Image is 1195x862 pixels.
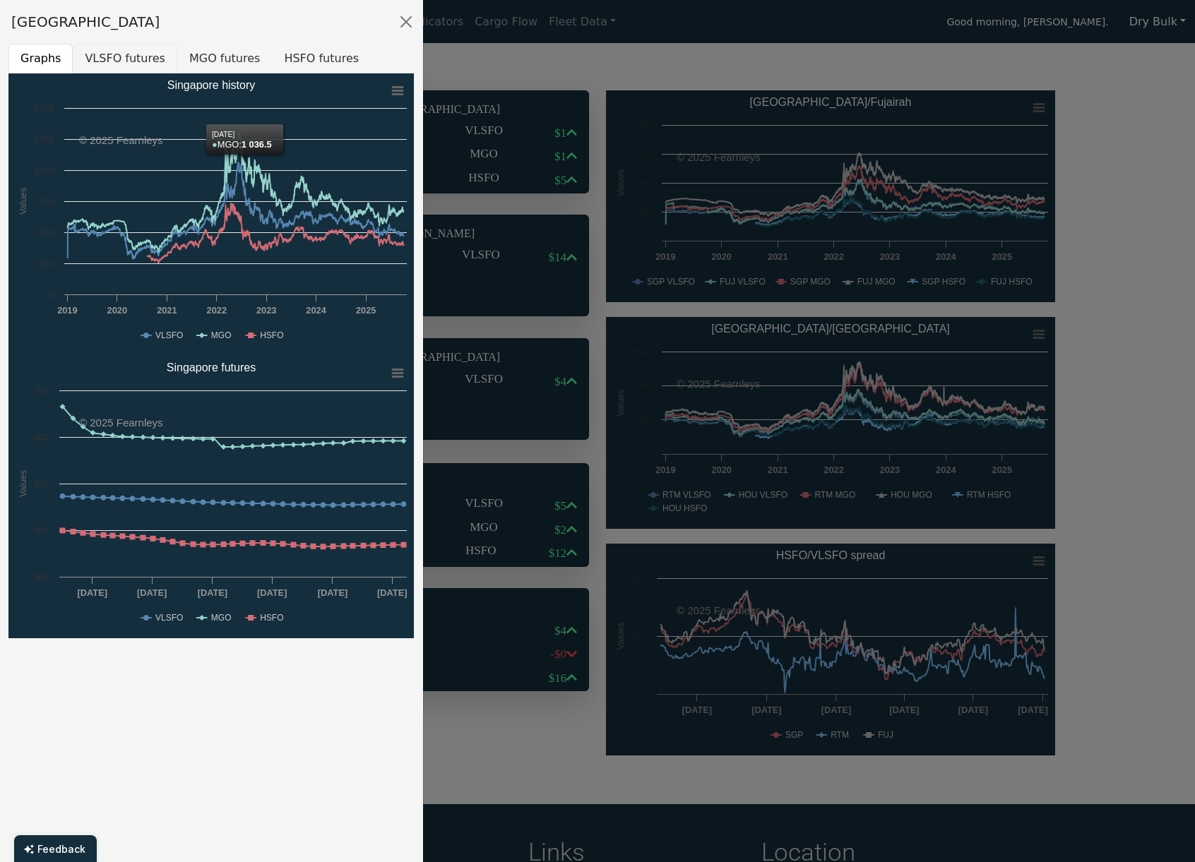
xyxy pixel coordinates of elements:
text: 2019 [57,305,77,316]
text: 400 [34,525,49,536]
text: 600 [34,432,49,443]
button: HSFO futures [272,44,371,73]
text: MGO [211,330,232,340]
text: 2025 [356,305,376,316]
text: 2021 [157,305,177,316]
button: Graphs [8,44,73,73]
text: [DATE] [318,587,347,598]
text: 0 [49,289,54,300]
text: HSFO [260,330,283,340]
button: Close [395,11,417,33]
text: 2022 [207,305,227,316]
text: 2024 [306,305,326,316]
text: © 2025 Fearnleys [79,417,163,429]
text: [DATE] [78,587,107,598]
text: © 2025 Fearnleys [79,134,163,146]
text: [DATE] [257,587,287,598]
text: Singapore futures [167,361,256,373]
button: MGO futures [177,44,272,73]
div: [GEOGRAPHIC_DATA] [11,11,160,32]
text: 2020 [107,305,127,316]
text: 1000 [34,165,54,176]
svg: Singapore futures [8,356,414,638]
text: [DATE] [377,587,407,598]
text: Values [18,188,28,215]
text: HSFO [260,613,283,623]
text: 700 [34,385,49,396]
text: 2023 [256,305,276,316]
text: [DATE] [137,587,167,598]
text: VLSFO [155,613,183,623]
text: Values [18,470,28,497]
text: [DATE] [198,587,227,598]
text: MGO [211,613,232,623]
text: 500 [39,227,54,238]
text: Singapore history [167,79,256,91]
text: 750 [39,196,54,207]
text: 1250 [34,134,54,145]
text: 500 [34,479,49,489]
button: VLSFO futures [73,44,177,73]
text: VLSFO [155,330,183,340]
svg: Singapore history [8,73,414,356]
text: 250 [39,258,54,269]
text: 300 [34,572,49,582]
text: 1500 [34,103,54,114]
